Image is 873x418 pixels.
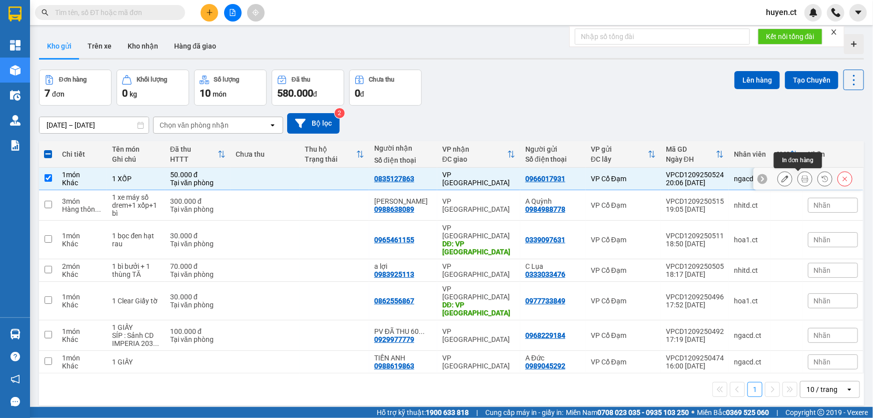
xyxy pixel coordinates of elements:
[845,385,853,393] svg: open
[734,236,766,244] div: hoa1.ct
[300,141,369,168] th: Toggle SortBy
[377,407,469,418] span: Hỗ trợ kỹ thuật:
[525,205,565,213] div: 0984988778
[591,358,656,366] div: VP Cổ Đạm
[39,34,80,58] button: Kho gửi
[785,71,838,89] button: Tạo Chuyến
[666,270,724,278] div: 18:17 [DATE]
[170,327,226,335] div: 100.000 đ
[224,4,242,22] button: file-add
[62,197,102,205] div: 3 món
[734,331,766,339] div: ngacd.ct
[813,358,830,366] span: Nhãn
[817,409,824,416] span: copyright
[62,262,102,270] div: 2 món
[170,171,226,179] div: 50.000 đ
[10,329,21,339] img: warehouse-icon
[813,201,830,209] span: Nhãn
[666,362,724,370] div: 16:00 [DATE]
[62,327,102,335] div: 1 món
[666,240,724,248] div: 18:50 [DATE]
[849,4,867,22] button: caret-down
[112,232,160,248] div: 1 bọc đen hạt rau
[808,150,858,158] div: Nhãn
[360,90,364,98] span: đ
[59,76,87,83] div: Đơn hàng
[830,29,837,36] span: close
[374,175,414,183] div: 0835127863
[117,70,189,106] button: Khối lượng0kg
[525,175,565,183] div: 0966017931
[305,145,356,153] div: Thu hộ
[666,155,716,163] div: Ngày ĐH
[94,25,418,37] li: Cổ Đạm, xã [GEOGRAPHIC_DATA], [GEOGRAPHIC_DATA]
[813,331,830,339] span: Nhãn
[591,297,656,305] div: VP Cổ Đạm
[442,171,515,187] div: VP [GEOGRAPHIC_DATA]
[62,270,102,278] div: Khác
[831,8,840,17] img: phone-icon
[666,262,724,270] div: VPCD1209250505
[112,145,160,153] div: Tên món
[80,34,120,58] button: Trên xe
[165,141,231,168] th: Toggle SortBy
[661,141,729,168] th: Toggle SortBy
[166,34,224,58] button: Hàng đã giao
[591,266,656,274] div: VP Cổ Đạm
[11,397,20,406] span: message
[666,293,724,301] div: VPCD1209250496
[734,71,780,89] button: Lên hàng
[62,301,102,309] div: Khác
[813,266,830,274] span: Nhãn
[806,384,837,394] div: 10 / trang
[122,87,128,99] span: 0
[442,197,515,213] div: VP [GEOGRAPHIC_DATA]
[305,155,356,163] div: Trạng thái
[355,87,360,99] span: 0
[666,301,724,309] div: 17:52 [DATE]
[442,354,515,370] div: VP [GEOGRAPHIC_DATA]
[236,150,295,158] div: Chưa thu
[758,29,822,45] button: Kết nối tổng đài
[52,90,65,98] span: đơn
[10,140,21,151] img: solution-icon
[170,155,218,163] div: HTTT
[591,201,656,209] div: VP Cổ Đạm
[374,354,432,362] div: TIẾN ANH
[55,7,173,18] input: Tìm tên, số ĐT hoặc mã đơn
[170,205,226,213] div: Tại văn phòng
[734,297,766,305] div: hoa1.ct
[374,205,414,213] div: 0988638089
[844,34,864,54] div: Tạo kho hàng mới
[62,205,102,213] div: Hàng thông thường
[62,232,102,240] div: 1 món
[369,76,395,83] div: Chưa thu
[112,155,160,163] div: Ghi chú
[94,37,418,50] li: Hotline: 1900252555
[525,155,581,163] div: Số điện thoại
[666,171,724,179] div: VPCD1209250524
[287,113,340,134] button: Bộ lọc
[854,8,863,17] span: caret-down
[766,31,814,42] span: Kết nối tổng đài
[426,408,469,416] strong: 1900 633 818
[170,145,218,153] div: Đã thu
[10,90,21,101] img: warehouse-icon
[734,358,766,366] div: ngacd.ct
[442,240,515,256] div: DĐ: VP Mỹ Đình
[734,175,766,183] div: ngacd.ct
[313,90,317,98] span: đ
[112,175,160,183] div: 1 XỐP
[666,197,724,205] div: VPCD1209250515
[13,13,63,63] img: logo.jpg
[170,232,226,240] div: 30.000 đ
[206,9,213,16] span: plus
[442,155,507,163] div: ĐC giao
[349,70,422,106] button: Chưa thu0đ
[170,293,226,301] div: 30.000 đ
[153,339,159,347] span: ...
[525,354,581,362] div: A Đức
[10,115,21,126] img: warehouse-icon
[95,205,101,213] span: ...
[813,297,830,305] span: Nhãn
